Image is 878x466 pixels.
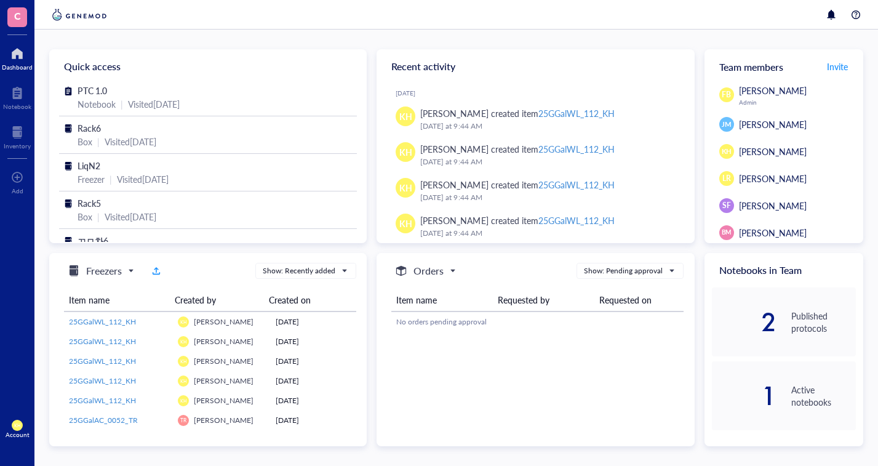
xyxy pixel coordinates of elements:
span: 25GGalWL_112_KH [69,356,136,366]
div: Team members [704,49,863,84]
span: [PERSON_NAME] [739,199,807,212]
div: [DATE] at 9:44 AM [420,156,674,168]
div: [DATE] [276,316,351,327]
span: JM [722,119,731,130]
span: 25GGalWL_112_KH [69,336,136,347]
button: Invite [826,57,848,76]
div: Inventory [4,142,31,150]
div: [DATE] at 9:44 AM [420,191,674,204]
th: Requested by [493,289,594,311]
div: 2 [712,312,776,332]
div: | [97,210,100,223]
span: [PERSON_NAME] [739,84,807,97]
div: [DATE] [276,356,351,367]
a: KH[PERSON_NAME] created item25GGalWL_112_KH[DATE] at 9:44 AM [386,173,684,209]
div: 25GGalWL_112_KH [538,179,615,191]
a: Inventory [4,123,31,150]
div: [DATE] [276,336,351,347]
a: KH[PERSON_NAME] created item25GGalWL_112_KH[DATE] at 9:44 AM [386,137,684,173]
div: Notebook [3,103,31,110]
div: Dashboard [2,63,33,71]
span: Invite [827,60,848,73]
th: Requested on [594,289,684,311]
th: Item name [64,289,170,311]
span: Rack5 [78,197,101,209]
th: Created on [264,289,347,311]
span: 25GGalWL_112_KH [69,316,136,327]
h5: Freezers [86,263,122,278]
h5: Orders [413,263,444,278]
div: Box [78,210,92,223]
div: [DATE] [276,395,351,406]
span: KH [722,147,732,157]
span: KH [180,378,187,384]
span: 25GGalAC_0052_TR [69,415,138,425]
div: No orders pending approval [396,316,679,327]
a: 25GGalWL_112_KH [69,356,168,367]
div: Visited [DATE] [105,135,156,148]
div: 25GGalWL_112_KH [538,107,615,119]
span: [PERSON_NAME] [739,172,807,185]
span: KH [399,181,412,195]
span: LR [722,173,731,184]
span: KH [180,339,187,344]
span: LiqN2 [78,159,100,172]
div: Admin [739,98,856,106]
span: SF [722,200,731,211]
div: [PERSON_NAME] created item [420,178,614,191]
span: KH [180,398,187,403]
div: [PERSON_NAME] created item [420,214,614,227]
th: Created by [170,289,264,311]
div: Add [12,187,23,195]
a: 25GGalWL_112_KH [69,376,168,387]
span: KH [399,110,412,123]
a: Notebook [3,83,31,110]
div: [DATE] [276,376,351,387]
span: ㄲㅁ차6 [78,235,108,247]
span: [PERSON_NAME] [194,316,253,327]
a: KH[PERSON_NAME] created item25GGalWL_112_KH[DATE] at 9:44 AM [386,102,684,137]
span: KH [399,217,412,230]
span: Rack6 [78,122,101,134]
span: 25GGalWL_112_KH [69,376,136,386]
div: Visited [DATE] [117,172,169,186]
div: Show: Pending approval [584,265,663,276]
span: [PERSON_NAME] [739,118,807,131]
div: Visited [DATE] [128,97,180,111]
span: FB [722,89,731,100]
div: [DATE] [276,415,351,426]
span: [PERSON_NAME] [739,145,807,158]
div: [PERSON_NAME] created item [420,106,614,120]
div: Freezer [78,172,105,186]
div: | [110,172,112,186]
span: C [14,8,21,23]
div: | [121,97,123,111]
div: [DATE] at 9:44 AM [420,120,674,132]
span: KH [14,423,21,428]
span: PTC 1.0 [78,84,107,97]
div: | [97,135,100,148]
span: [PERSON_NAME] [194,376,253,386]
div: 25GGalWL_112_KH [538,214,615,227]
a: 25GGalAC_0052_TR [69,415,168,426]
div: [PERSON_NAME] created item [420,142,614,156]
div: Account [6,431,30,438]
span: KH [399,145,412,159]
span: TR [180,417,186,424]
a: 25GGalWL_112_KH [69,395,168,406]
span: [PERSON_NAME] [194,356,253,366]
span: [PERSON_NAME] [739,227,807,239]
span: [PERSON_NAME] [194,415,253,425]
span: KH [180,319,187,324]
a: KH[PERSON_NAME] created item25GGalWL_112_KH[DATE] at 9:44 AM [386,209,684,244]
div: Notebooks in Team [704,253,863,287]
div: [DATE] [396,89,684,97]
div: 1 [712,386,776,406]
a: 25GGalWL_112_KH [69,336,168,347]
a: 25GGalWL_112_KH [69,316,168,327]
span: [PERSON_NAME] [194,395,253,406]
div: 25GGalWL_112_KH [538,143,615,155]
div: Visited [DATE] [105,210,156,223]
div: Active notebooks [791,384,856,408]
